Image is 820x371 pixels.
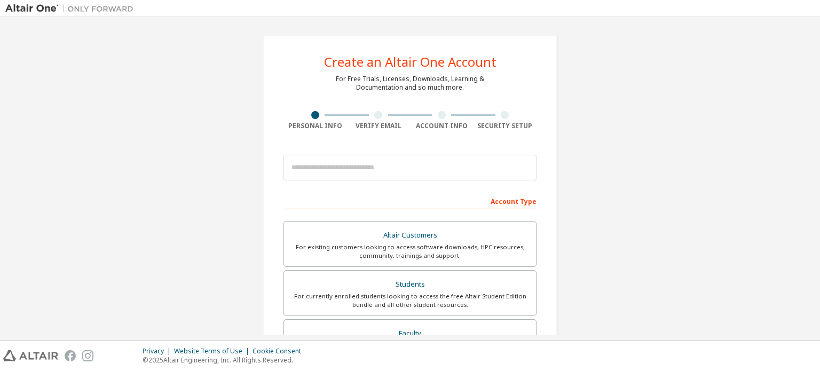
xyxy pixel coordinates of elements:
div: For existing customers looking to access software downloads, HPC resources, community, trainings ... [290,243,530,260]
div: Account Type [283,192,537,209]
img: altair_logo.svg [3,350,58,361]
div: Cookie Consent [253,347,307,356]
div: Personal Info [283,122,347,130]
div: For currently enrolled students looking to access the free Altair Student Edition bundle and all ... [290,292,530,309]
div: Website Terms of Use [174,347,253,356]
div: Faculty [290,326,530,341]
div: Privacy [143,347,174,356]
img: instagram.svg [82,350,93,361]
div: Students [290,277,530,292]
div: Verify Email [347,122,411,130]
img: Altair One [5,3,139,14]
div: Altair Customers [290,228,530,243]
div: Create an Altair One Account [324,56,496,68]
div: Security Setup [474,122,537,130]
img: facebook.svg [65,350,76,361]
div: For Free Trials, Licenses, Downloads, Learning & Documentation and so much more. [336,75,484,92]
div: Account Info [410,122,474,130]
p: © 2025 Altair Engineering, Inc. All Rights Reserved. [143,356,307,365]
